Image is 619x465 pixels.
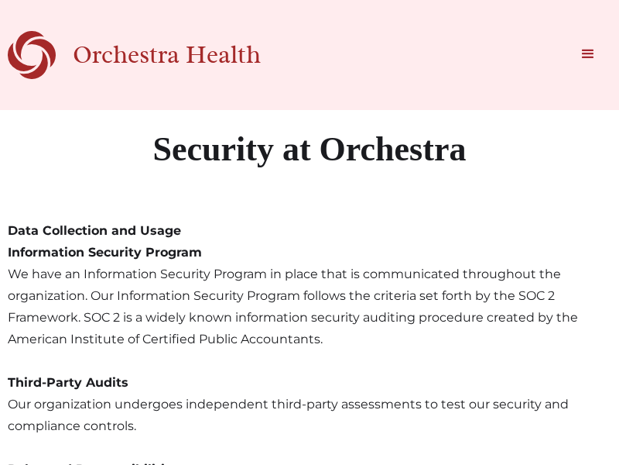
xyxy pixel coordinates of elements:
strong: Third-Party Audits ‍ [8,375,128,390]
div: Orchestra Health [73,39,315,71]
strong: Security at Orchestra [153,130,467,168]
strong: Data Collection and Usage Information Security Program ‍ [8,223,202,260]
div: menu [565,31,611,77]
a: home [8,31,315,79]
